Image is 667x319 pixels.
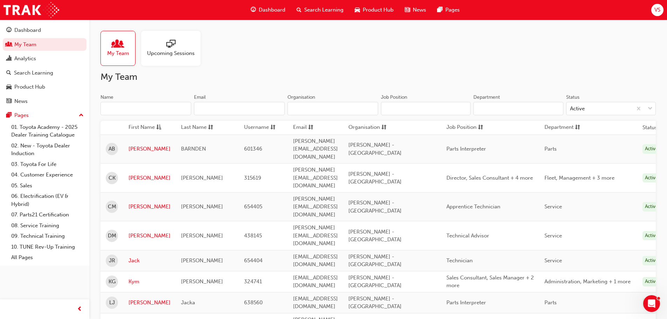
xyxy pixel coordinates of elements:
[643,295,660,312] iframe: Intercom live chat
[107,49,129,57] span: My Team
[293,167,338,189] span: [PERSON_NAME][EMAIL_ADDRESS][DOMAIN_NAME]
[109,278,116,286] span: KG
[8,242,86,252] a: 10. TUNE Rev-Up Training
[259,6,285,14] span: Dashboard
[445,6,460,14] span: Pages
[654,6,660,14] span: VS
[100,71,656,83] h2: My Team
[109,257,115,265] span: JR
[8,220,86,231] a: 08. Service Training
[128,123,155,132] span: First Name
[251,6,256,14] span: guage-icon
[363,6,394,14] span: Product Hub
[348,171,402,185] span: [PERSON_NAME] - [GEOGRAPHIC_DATA]
[293,275,338,289] span: [EMAIL_ADDRESS][DOMAIN_NAME]
[642,202,661,211] div: Active
[181,146,206,152] span: BARNDEN
[648,104,653,113] span: down-icon
[478,123,483,132] span: sorting-icon
[566,94,579,101] div: Status
[544,257,562,264] span: Service
[244,299,263,306] span: 638560
[270,123,276,132] span: sorting-icon
[166,40,175,49] span: sessionType_ONLINE_URL-icon
[113,40,123,49] span: people-icon
[244,146,262,152] span: 601346
[405,6,410,14] span: news-icon
[8,191,86,209] a: 06. Electrification (EV & Hybrid)
[348,200,402,214] span: [PERSON_NAME] - [GEOGRAPHIC_DATA]
[181,203,223,210] span: [PERSON_NAME]
[3,109,86,122] button: Pages
[128,257,171,265] a: Jack
[432,3,465,17] a: pages-iconPages
[128,299,171,307] a: [PERSON_NAME]
[348,254,402,268] span: [PERSON_NAME] - [GEOGRAPHIC_DATA]
[291,3,349,17] a: search-iconSearch Learning
[8,180,86,191] a: 05. Sales
[446,146,486,152] span: Parts Interpreter
[348,296,402,310] span: [PERSON_NAME] - [GEOGRAPHIC_DATA]
[14,26,41,34] div: Dashboard
[194,94,206,101] div: Email
[642,124,657,132] th: Status
[156,123,161,132] span: asc-icon
[3,81,86,93] a: Product Hub
[109,299,115,307] span: LJ
[14,97,28,105] div: News
[381,94,407,101] div: Job Position
[293,123,307,132] span: Email
[14,111,29,119] div: Pages
[446,275,534,289] span: Sales Consultant, Sales Manager + 2 more
[3,38,86,51] a: My Team
[79,111,84,120] span: up-icon
[6,98,12,105] span: news-icon
[348,123,380,132] span: Organisation
[128,123,167,132] button: First Nameasc-icon
[544,299,557,306] span: Parts
[3,52,86,65] a: Analytics
[446,123,485,132] button: Job Positionsorting-icon
[642,144,661,154] div: Active
[381,123,387,132] span: sorting-icon
[293,138,338,160] span: [PERSON_NAME][EMAIL_ADDRESS][DOMAIN_NAME]
[8,209,86,220] a: 07. Parts21 Certification
[8,140,86,159] a: 02. New - Toyota Dealer Induction
[6,42,12,48] span: people-icon
[181,299,195,306] span: Jacka
[570,105,585,113] div: Active
[348,123,387,132] button: Organisationsorting-icon
[208,123,213,132] span: sorting-icon
[100,102,191,115] input: Name
[287,102,378,115] input: Organisation
[293,224,338,247] span: [PERSON_NAME][EMAIL_ADDRESS][DOMAIN_NAME]
[244,278,262,285] span: 324741
[3,95,86,108] a: News
[108,203,116,211] span: CM
[349,3,399,17] a: car-iconProduct Hub
[413,6,426,14] span: News
[244,123,283,132] button: Usernamesorting-icon
[77,305,82,314] span: prev-icon
[293,123,332,132] button: Emailsorting-icon
[3,24,86,37] a: Dashboard
[642,173,661,183] div: Active
[181,175,223,181] span: [PERSON_NAME]
[381,102,471,115] input: Job Position
[544,123,574,132] span: Department
[4,2,59,18] a: Trak
[128,232,171,240] a: [PERSON_NAME]
[642,256,661,265] div: Active
[128,145,171,153] a: [PERSON_NAME]
[8,159,86,170] a: 03. Toyota For Life
[297,6,301,14] span: search-icon
[651,4,663,16] button: VS
[6,70,11,76] span: search-icon
[544,203,562,210] span: Service
[446,257,473,264] span: Technician
[348,275,402,289] span: [PERSON_NAME] - [GEOGRAPHIC_DATA]
[100,31,141,66] a: My Team
[544,123,583,132] button: Departmentsorting-icon
[8,252,86,263] a: All Pages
